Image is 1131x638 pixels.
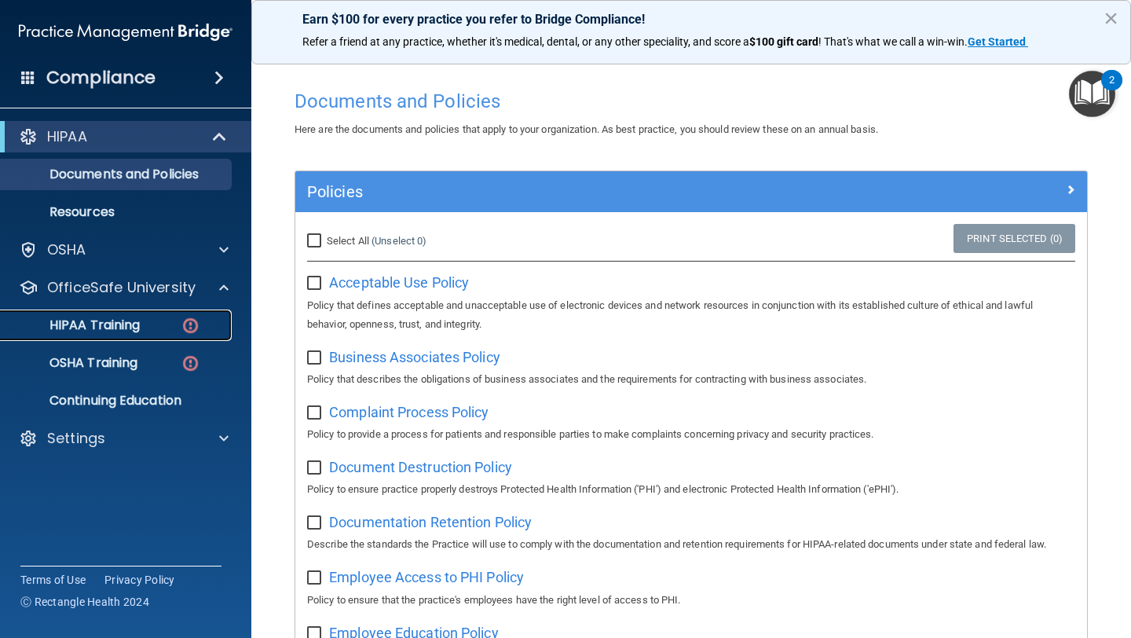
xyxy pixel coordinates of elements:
[47,429,105,448] p: Settings
[327,235,369,247] span: Select All
[302,35,749,48] span: Refer a friend at any practice, whether it's medical, dental, or any other speciality, and score a
[10,167,225,182] p: Documents and Policies
[1109,80,1115,101] div: 2
[307,179,1075,204] a: Policies
[307,183,877,200] h5: Policies
[47,127,87,146] p: HIPAA
[953,224,1075,253] a: Print Selected (0)
[307,480,1075,499] p: Policy to ensure practice properly destroys Protected Health Information ('PHI') and electronic P...
[329,569,524,585] span: Employee Access to PHI Policy
[859,526,1112,589] iframe: Drift Widget Chat Controller
[329,404,489,420] span: Complaint Process Policy
[1104,5,1118,31] button: Close
[181,354,200,373] img: danger-circle.6113f641.png
[181,316,200,335] img: danger-circle.6113f641.png
[10,393,225,409] p: Continuing Education
[19,240,229,259] a: OSHA
[295,123,878,135] span: Here are the documents and policies that apply to your organization. As best practice, you should...
[19,16,232,48] img: PMB logo
[20,594,149,610] span: Ⓒ Rectangle Health 2024
[329,459,512,475] span: Document Destruction Policy
[19,127,228,146] a: HIPAA
[295,91,1088,112] h4: Documents and Policies
[818,35,968,48] span: ! That's what we call a win-win.
[10,317,140,333] p: HIPAA Training
[968,35,1026,48] strong: Get Started
[20,572,86,588] a: Terms of Use
[307,425,1075,444] p: Policy to provide a process for patients and responsible parties to make complaints concerning pr...
[307,591,1075,610] p: Policy to ensure that the practice's employees have the right level of access to PHI.
[47,278,196,297] p: OfficeSafe University
[329,514,532,530] span: Documentation Retention Policy
[329,274,469,291] span: Acceptable Use Policy
[372,235,426,247] a: (Unselect 0)
[307,296,1075,334] p: Policy that defines acceptable and unacceptable use of electronic devices and network resources i...
[46,67,156,89] h4: Compliance
[307,235,325,247] input: Select All (Unselect 0)
[10,204,225,220] p: Resources
[1069,71,1115,117] button: Open Resource Center, 2 new notifications
[968,35,1028,48] a: Get Started
[329,349,500,365] span: Business Associates Policy
[10,355,137,371] p: OSHA Training
[47,240,86,259] p: OSHA
[19,278,229,297] a: OfficeSafe University
[19,429,229,448] a: Settings
[749,35,818,48] strong: $100 gift card
[104,572,175,588] a: Privacy Policy
[307,535,1075,554] p: Describe the standards the Practice will use to comply with the documentation and retention requi...
[307,370,1075,389] p: Policy that describes the obligations of business associates and the requirements for contracting...
[302,12,1080,27] p: Earn $100 for every practice you refer to Bridge Compliance!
